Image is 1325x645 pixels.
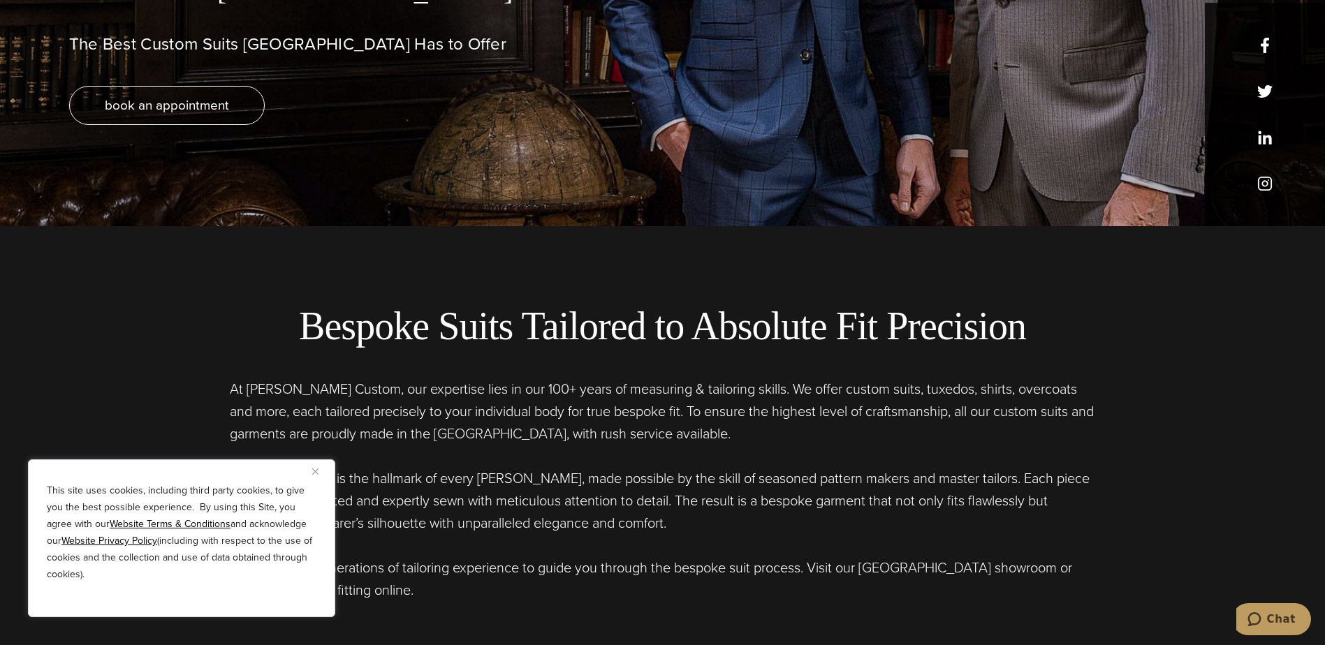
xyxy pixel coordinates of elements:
a: Website Terms & Conditions [110,517,230,531]
a: Website Privacy Policy [61,533,157,548]
p: This site uses cookies, including third party cookies, to give you the best possible experience. ... [47,482,316,583]
h1: The Best Custom Suits [GEOGRAPHIC_DATA] Has to Offer [69,34,1257,54]
p: Allow our five generations of tailoring experience to guide you through the bespoke suit process.... [230,556,1096,601]
img: Close [312,468,319,475]
button: Close [312,463,329,480]
h2: Bespoke Suits Tailored to Absolute Fit Precision [108,303,1218,350]
span: book an appointment [105,95,229,115]
a: book an appointment [69,86,265,125]
p: An impeccable fit is the hallmark of every [PERSON_NAME], made possible by the skill of seasoned ... [230,467,1096,534]
iframe: Opens a widget where you can chat to one of our agents [1236,603,1311,638]
p: At [PERSON_NAME] Custom, our expertise lies in our 100+ years of measuring & tailoring skills. We... [230,378,1096,445]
